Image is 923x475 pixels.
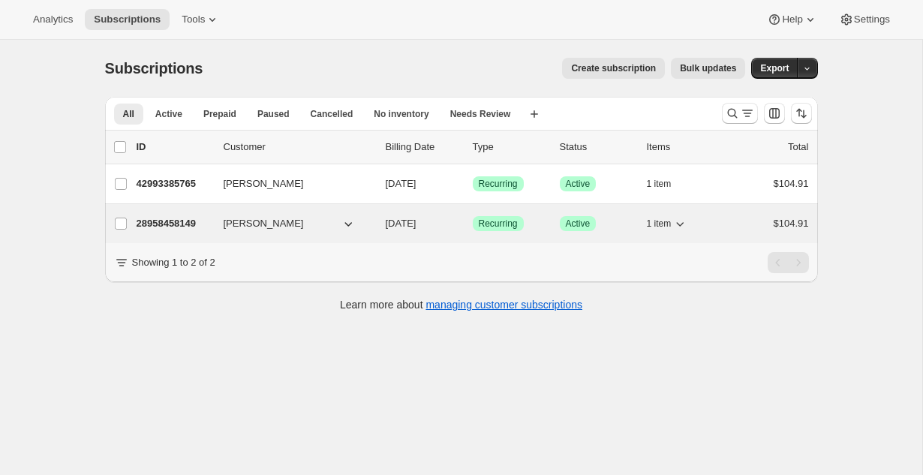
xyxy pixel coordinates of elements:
span: [PERSON_NAME] [224,216,304,231]
span: Settings [854,14,890,26]
button: Settings [830,9,899,30]
span: Tools [182,14,205,26]
span: Subscriptions [94,14,161,26]
span: Create subscription [571,62,656,74]
p: 28958458149 [137,216,212,231]
p: Status [560,140,635,155]
button: Help [758,9,826,30]
span: Active [155,108,182,120]
button: 1 item [647,173,688,194]
nav: Pagination [768,252,809,273]
div: Items [647,140,722,155]
span: $104.91 [774,218,809,229]
span: 1 item [647,178,672,190]
p: Learn more about [340,297,582,312]
button: Subscriptions [85,9,170,30]
button: Tools [173,9,229,30]
span: Recurring [479,178,518,190]
span: Bulk updates [680,62,736,74]
span: Needs Review [450,108,511,120]
p: Showing 1 to 2 of 2 [132,255,215,270]
button: Sort the results [791,103,812,124]
span: Analytics [33,14,73,26]
p: Total [788,140,808,155]
button: Export [751,58,798,79]
span: Prepaid [203,108,236,120]
span: Active [566,218,591,230]
button: Analytics [24,9,82,30]
div: Type [473,140,548,155]
p: 42993385765 [137,176,212,191]
span: Recurring [479,218,518,230]
a: managing customer subscriptions [425,299,582,311]
span: [DATE] [386,178,416,189]
button: 1 item [647,213,688,234]
p: Customer [224,140,374,155]
span: All [123,108,134,120]
div: 42993385765[PERSON_NAME][DATE]SuccessRecurringSuccessActive1 item$104.91 [137,173,809,194]
div: IDCustomerBilling DateTypeStatusItemsTotal [137,140,809,155]
span: Cancelled [311,108,353,120]
span: [DATE] [386,218,416,229]
p: Billing Date [386,140,461,155]
button: Search and filter results [722,103,758,124]
span: Active [566,178,591,190]
button: Bulk updates [671,58,745,79]
button: Create new view [522,104,546,125]
div: 28958458149[PERSON_NAME][DATE]SuccessRecurringSuccessActive1 item$104.91 [137,213,809,234]
button: Create subscription [562,58,665,79]
span: Paused [257,108,290,120]
button: [PERSON_NAME] [215,212,365,236]
span: 1 item [647,218,672,230]
span: Export [760,62,789,74]
span: [PERSON_NAME] [224,176,304,191]
span: Help [782,14,802,26]
button: [PERSON_NAME] [215,172,365,196]
p: ID [137,140,212,155]
button: Customize table column order and visibility [764,103,785,124]
span: No inventory [374,108,428,120]
span: $104.91 [774,178,809,189]
span: Subscriptions [105,60,203,77]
